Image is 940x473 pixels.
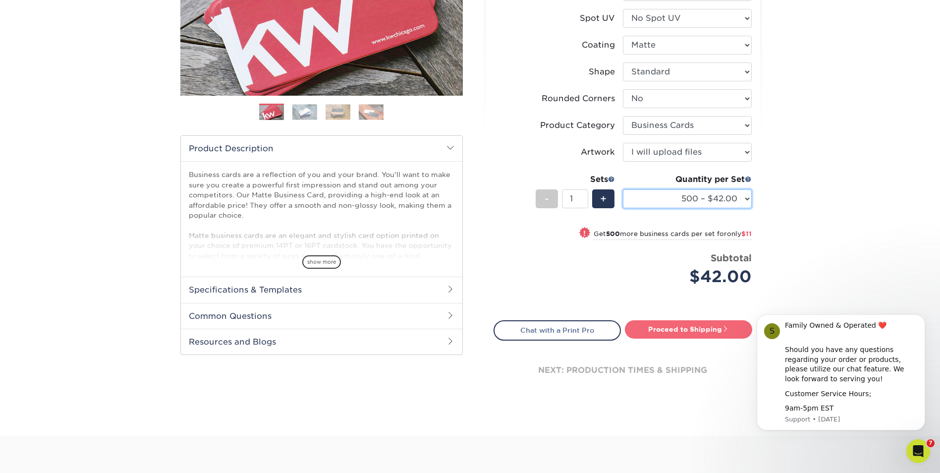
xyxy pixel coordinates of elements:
[292,104,317,119] img: Business Cards 02
[630,265,752,289] div: $42.00
[582,39,615,51] div: Coating
[181,303,462,329] h2: Common Questions
[594,230,752,240] small: Get more business cards per set for
[580,12,615,24] div: Spot UV
[494,320,621,340] a: Chat with a Print Pro
[600,191,607,206] span: +
[545,191,549,206] span: -
[302,255,341,269] span: show more
[326,104,350,119] img: Business Cards 03
[181,136,462,161] h2: Product Description
[741,230,752,237] span: $11
[189,170,454,311] p: Business cards are a reflection of you and your brand. You'll want to make sure you create a powe...
[259,100,284,125] img: Business Cards 01
[727,230,752,237] span: only
[494,341,752,400] div: next: production times & shipping
[181,329,462,355] h2: Resources and Blogs
[2,443,84,470] iframe: Google Customer Reviews
[359,104,384,119] img: Business Cards 04
[589,66,615,78] div: Shape
[623,174,752,185] div: Quantity per Set
[581,146,615,158] div: Artwork
[711,252,752,263] strong: Subtotal
[181,277,462,302] h2: Specifications & Templates
[536,174,615,185] div: Sets
[625,320,752,338] a: Proceed to Shipping
[906,439,930,463] iframe: Intercom live chat
[742,299,940,446] iframe: Intercom notifications message
[606,230,620,237] strong: 500
[540,119,615,131] div: Product Category
[542,93,615,105] div: Rounded Corners
[927,439,935,447] span: 7
[583,228,586,238] span: !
